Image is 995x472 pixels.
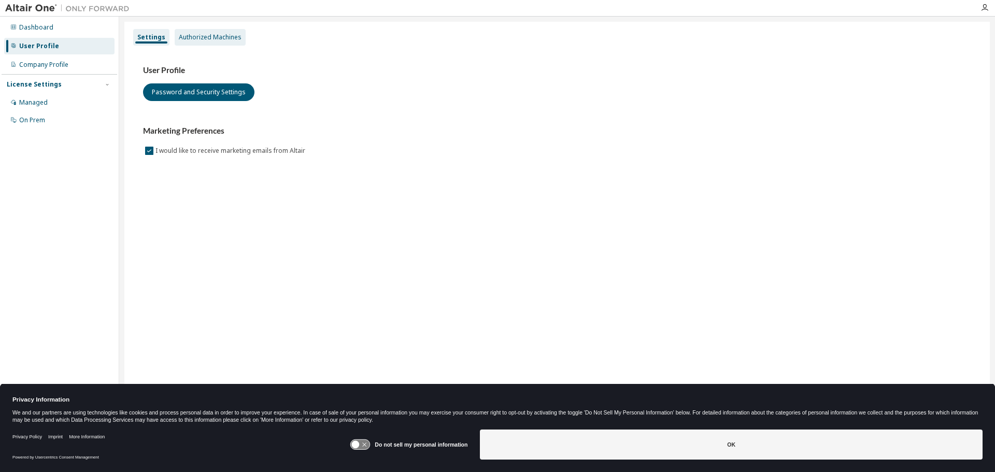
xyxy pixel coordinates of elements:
h3: Marketing Preferences [143,126,971,136]
div: License Settings [7,80,62,89]
div: Authorized Machines [179,33,241,41]
div: Managed [19,98,48,107]
h3: User Profile [143,65,971,76]
div: On Prem [19,116,45,124]
label: I would like to receive marketing emails from Altair [155,145,307,157]
button: Password and Security Settings [143,83,254,101]
div: Company Profile [19,61,68,69]
div: Dashboard [19,23,53,32]
div: User Profile [19,42,59,50]
img: Altair One [5,3,135,13]
div: Settings [137,33,165,41]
